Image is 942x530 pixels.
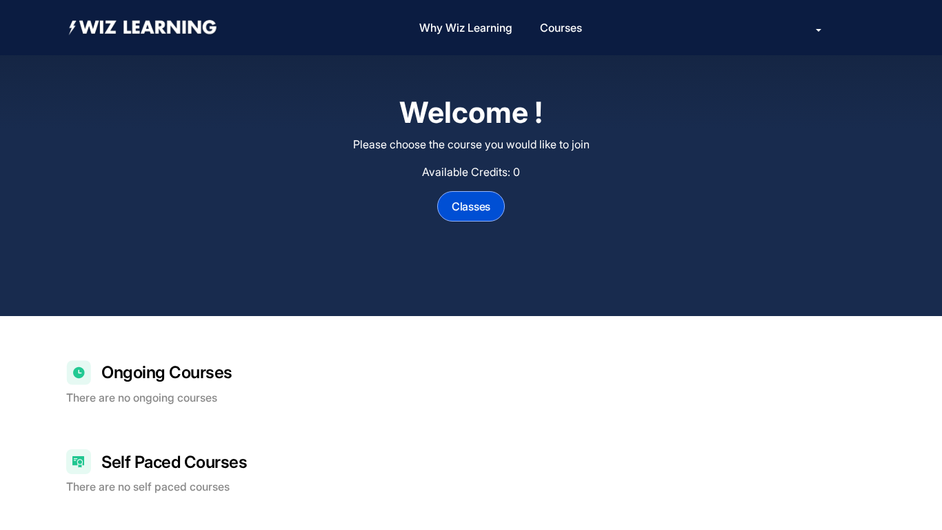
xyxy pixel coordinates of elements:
[437,191,505,222] button: Classes
[103,136,839,153] p: Please choose the course you would like to join
[101,451,247,473] h2: Self Paced Courses
[101,362,232,383] h2: Ongoing Courses
[103,95,839,131] h2: Welcome !
[66,392,876,404] h2: There are no ongoing courses
[103,164,839,180] p: Available Credits: 0
[414,13,518,43] a: Why Wiz Learning
[66,481,876,493] h2: There are no self paced courses
[534,13,588,43] a: Courses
